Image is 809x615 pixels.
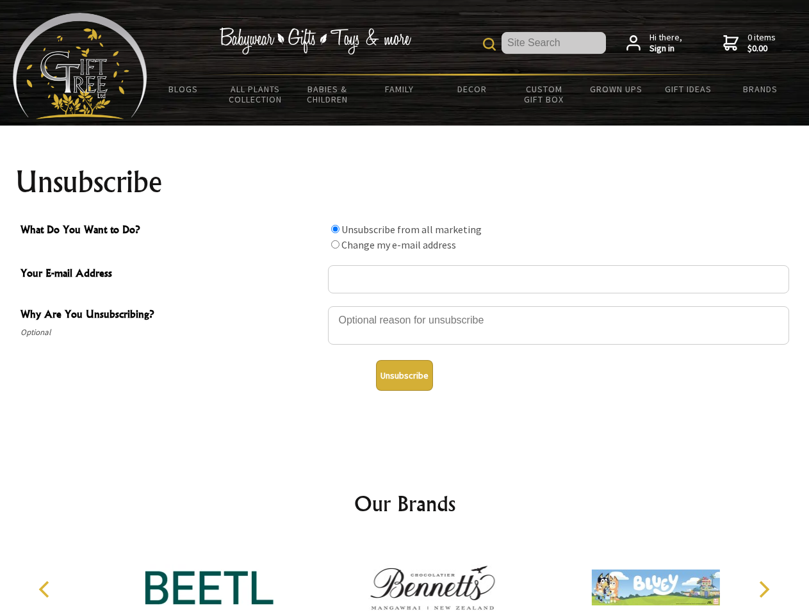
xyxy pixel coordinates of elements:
a: Custom Gift Box [508,76,580,113]
span: Hi there, [650,32,682,54]
img: product search [483,38,496,51]
label: Unsubscribe from all marketing [341,223,482,236]
a: Gift Ideas [652,76,724,102]
a: Hi there,Sign in [626,32,682,54]
textarea: Why Are You Unsubscribing? [328,306,789,345]
img: Babyware - Gifts - Toys and more... [13,13,147,119]
span: Why Are You Unsubscribing? [20,306,322,325]
a: Family [364,76,436,102]
a: All Plants Collection [220,76,292,113]
a: Decor [436,76,508,102]
span: 0 items [748,31,776,54]
a: 0 items$0.00 [723,32,776,54]
strong: Sign in [650,43,682,54]
input: What Do You Want to Do? [331,225,339,233]
strong: $0.00 [748,43,776,54]
span: What Do You Want to Do? [20,222,322,240]
span: Your E-mail Address [20,265,322,284]
input: What Do You Want to Do? [331,240,339,249]
input: Your E-mail Address [328,265,789,293]
a: Babies & Children [291,76,364,113]
a: Brands [724,76,797,102]
button: Previous [32,575,60,603]
a: BLOGS [147,76,220,102]
span: Optional [20,325,322,340]
button: Next [749,575,778,603]
a: Grown Ups [580,76,652,102]
input: Site Search [502,32,606,54]
label: Change my e-mail address [341,238,456,251]
img: Babywear - Gifts - Toys & more [219,28,411,54]
h2: Our Brands [26,488,784,519]
h1: Unsubscribe [15,167,794,197]
button: Unsubscribe [376,360,433,391]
